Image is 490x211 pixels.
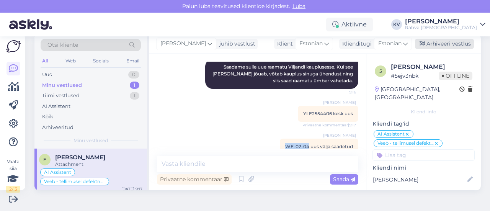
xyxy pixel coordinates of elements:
div: 2 / 3 [6,186,20,193]
span: E [43,157,46,162]
p: Kliendi tag'id [372,120,475,128]
span: Offline [439,72,472,80]
div: Email [125,56,141,66]
div: # 5ejv3nbk [391,72,439,80]
div: AI Assistent [42,103,70,110]
span: Veeb - tellimusel defektne toode [377,141,434,146]
span: [PERSON_NAME] [160,39,206,48]
span: 9:16 [327,89,356,95]
div: Attachment [55,161,142,168]
div: Kliendi info [372,108,475,115]
span: Luba [290,3,308,10]
div: Kõik [42,113,53,121]
span: 5 [379,68,382,74]
input: Lisa nimi [373,175,466,184]
span: Otsi kliente [47,41,78,49]
div: Privaatne kommentaar [157,174,232,185]
img: Askly Logo [6,40,21,52]
span: Veeb - tellimusel defektne toode [44,179,105,184]
div: Rahva [DEMOGRAPHIC_DATA] [405,25,477,31]
div: Web [64,56,77,66]
div: juhib vestlust [216,40,255,48]
div: Tiimi vestlused [42,92,80,100]
span: WE-02-04 uus välja saadetud [285,144,353,149]
div: [GEOGRAPHIC_DATA], [GEOGRAPHIC_DATA] [375,85,459,101]
div: 1 [130,82,139,89]
div: Klienditugi [339,40,372,48]
div: Arhiveeritud [42,124,73,131]
p: Kliendi email [372,189,475,197]
span: Minu vestlused [73,137,108,144]
p: Kliendi nimi [372,164,475,172]
div: 0 [128,71,139,79]
span: Saadame sulle uue raamatu Viljandi kauplusesse. Kui see [PERSON_NAME] jõuab, võtab kauplus sinuga... [212,64,354,83]
input: Lisa tag [372,149,475,161]
span: Estonian [299,39,323,48]
a: [PERSON_NAME]Rahva [DEMOGRAPHIC_DATA] [405,18,485,31]
div: [DATE] 9:17 [121,186,142,192]
span: Saada [333,176,355,183]
div: [PERSON_NAME] [405,18,477,25]
div: Socials [91,56,110,66]
div: [PERSON_NAME] [391,62,472,72]
span: AI Assistent [44,170,71,175]
span: YLE2554406 kesk uus [303,111,353,116]
div: Klient [274,40,293,48]
div: KV [391,19,402,30]
span: Estonian [378,39,402,48]
span: AI Assistent [377,132,405,136]
div: Minu vestlused [42,82,82,89]
span: Privaatne kommentaar | 9:17 [302,122,356,128]
span: [PERSON_NAME] [323,100,356,105]
div: Vaata siia [6,158,20,193]
span: Erika Võsa [55,154,105,161]
span: [PERSON_NAME] [323,132,356,138]
div: Aktiivne [326,18,373,31]
div: 1 [130,92,139,100]
div: Uus [42,71,52,79]
div: All [41,56,49,66]
div: Arhiveeri vestlus [415,39,474,49]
